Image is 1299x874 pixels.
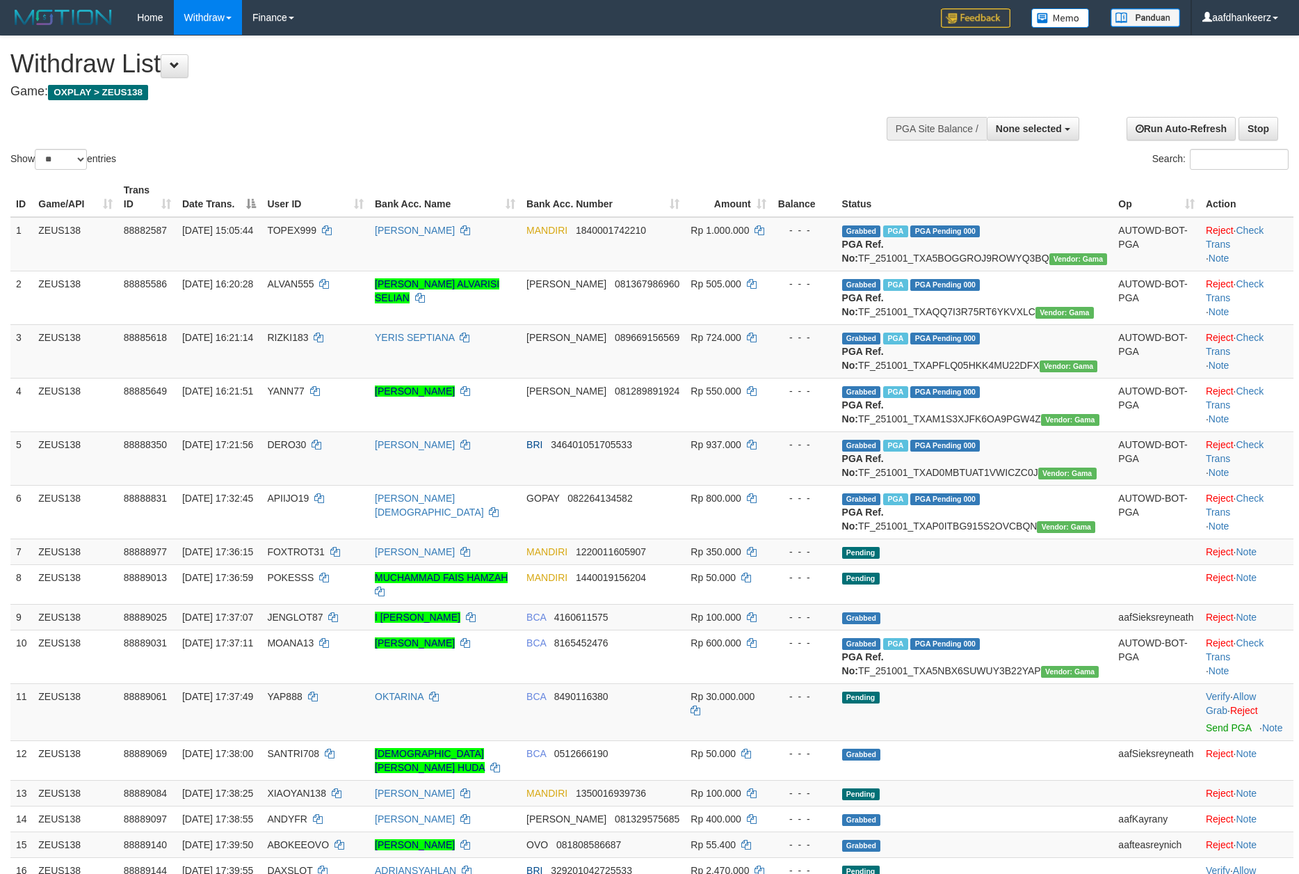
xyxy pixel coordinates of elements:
[1206,637,1234,649] a: Reject
[124,439,167,450] span: 88888350
[182,839,253,850] span: [DATE] 17:39:50
[1200,271,1293,324] td: · ·
[10,630,33,683] td: 10
[842,507,884,532] b: PGA Ref. No:
[1209,665,1229,676] a: Note
[261,177,369,217] th: User ID: activate to sort column ascending
[526,813,606,825] span: [PERSON_NAME]
[691,332,741,343] span: Rp 724.000
[691,439,741,450] span: Rp 937.000
[772,177,837,217] th: Balance
[777,438,831,452] div: - - -
[1200,806,1293,832] td: ·
[1209,413,1229,424] a: Note
[1037,521,1095,533] span: Vendor URL: https://trx31.1velocity.biz
[887,117,987,141] div: PGA Site Balance /
[1236,788,1257,799] a: Note
[375,813,455,825] a: [PERSON_NAME]
[615,278,679,289] span: Copy 081367986960 to clipboard
[777,812,831,826] div: - - -
[842,279,881,291] span: Grabbed
[1206,278,1234,289] a: Reject
[33,630,118,683] td: ZEUS138
[10,780,33,806] td: 13
[1113,177,1200,217] th: Op: activate to sort column ascending
[1040,360,1098,372] span: Vendor URL: https://trx31.1velocity.biz
[267,637,314,649] span: MOANA13
[1209,521,1229,532] a: Note
[1200,431,1293,485] td: · ·
[33,539,118,564] td: ZEUS138
[1206,748,1234,759] a: Reject
[842,612,881,624] span: Grabbed
[124,572,167,583] span: 88889013
[267,572,314,583] span: POKESSS
[10,740,33,780] td: 12
[1200,604,1293,630] td: ·
[33,324,118,378] td: ZEUS138
[1236,839,1257,850] a: Note
[1041,414,1099,426] span: Vendor URL: https://trx31.1velocity.biz
[556,839,621,850] span: Copy 081808586687 to clipboard
[267,439,306,450] span: DERO30
[1049,253,1108,265] span: Vendor URL: https://trx31.1velocity.biz
[1200,485,1293,539] td: · ·
[910,638,980,650] span: PGA Pending
[1200,177,1293,217] th: Action
[10,485,33,539] td: 6
[526,225,567,236] span: MANDIRI
[526,612,546,623] span: BCA
[375,612,460,623] a: I [PERSON_NAME]
[777,610,831,624] div: - - -
[1206,612,1234,623] a: Reject
[10,177,33,217] th: ID
[1113,378,1200,431] td: AUTOWD-BOT-PGA
[33,217,118,271] td: ZEUS138
[10,806,33,832] td: 14
[369,177,521,217] th: Bank Acc. Name: activate to sort column ascending
[375,637,455,649] a: [PERSON_NAME]
[615,386,679,397] span: Copy 081289891924 to clipboard
[526,839,548,850] span: OVO
[10,7,116,28] img: MOTION_logo.png
[182,439,253,450] span: [DATE] 17:21:56
[1209,253,1229,264] a: Note
[691,493,741,504] span: Rp 800.000
[267,493,309,504] span: APIIJO19
[910,225,980,237] span: PGA Pending
[691,788,741,799] span: Rp 100.000
[1236,572,1257,583] a: Note
[33,832,118,857] td: ZEUS138
[1236,546,1257,557] a: Note
[842,386,881,398] span: Grabbed
[1209,306,1229,317] a: Note
[910,279,980,291] span: PGA Pending
[124,788,167,799] span: 88889084
[576,788,646,799] span: Copy 1350016939736 to clipboard
[182,788,253,799] span: [DATE] 17:38:25
[10,564,33,604] td: 8
[1206,332,1264,357] a: Check Trans
[777,277,831,291] div: - - -
[10,324,33,378] td: 3
[691,637,741,649] span: Rp 600.000
[837,271,1113,324] td: TF_251001_TXAQQ7I3R75RT6YKVXLC
[48,85,148,100] span: OXPLAY > ZEUS138
[1200,324,1293,378] td: · ·
[182,546,253,557] span: [DATE] 17:36:15
[33,564,118,604] td: ZEUS138
[691,386,741,397] span: Rp 550.000
[10,431,33,485] td: 5
[554,691,608,702] span: Copy 8490116380 to clipboard
[1200,378,1293,431] td: · ·
[1113,217,1200,271] td: AUTOWD-BOT-PGA
[1113,630,1200,683] td: AUTOWD-BOT-PGA
[33,431,118,485] td: ZEUS138
[1206,691,1256,716] a: Allow Grab
[576,572,646,583] span: Copy 1440019156204 to clipboard
[124,225,167,236] span: 88882587
[267,813,307,825] span: ANDYFR
[1200,780,1293,806] td: ·
[267,788,326,799] span: XIAOYAN138
[842,493,881,505] span: Grabbed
